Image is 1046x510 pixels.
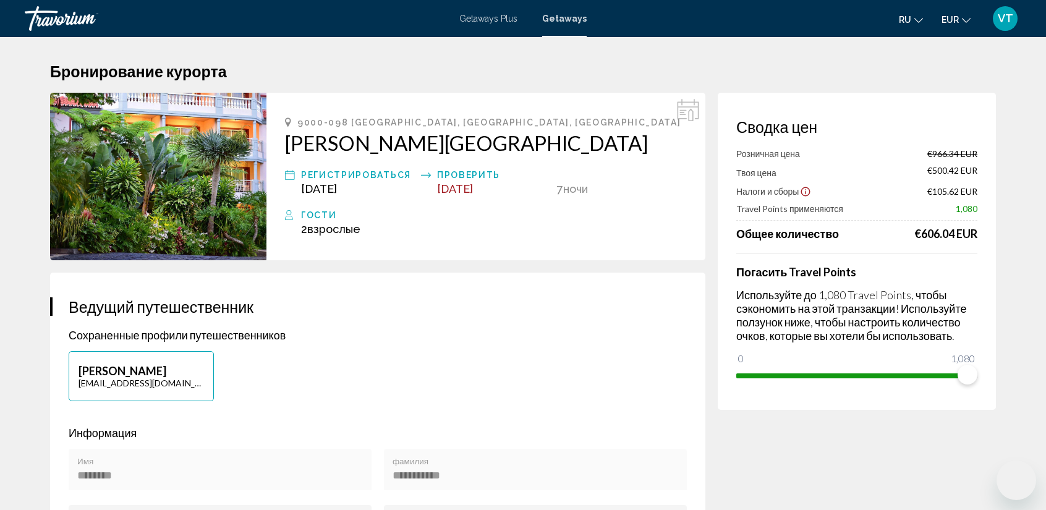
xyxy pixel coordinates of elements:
[736,185,811,197] button: Show Taxes and Fees breakdown
[736,148,800,159] span: Розничная цена
[563,182,588,195] span: ночи
[301,168,415,182] div: Регистрироваться
[69,426,687,440] p: Информация
[79,364,204,378] p: [PERSON_NAME]
[736,288,977,342] p: Используйте до 1,080 Travel Points, чтобы сэкономить на этой транзакции! Используйте ползунок ниж...
[459,14,517,23] a: Getaways Plus
[25,6,447,31] a: Travorium
[927,186,977,197] span: €105.62 EUR
[69,297,687,316] h3: Ведущий путешественник
[69,328,687,342] p: Сохраненные профили путешественников
[301,182,337,195] span: [DATE]
[297,117,681,127] span: 9000-098 [GEOGRAPHIC_DATA], [GEOGRAPHIC_DATA], [GEOGRAPHIC_DATA]
[79,378,204,388] p: [EMAIL_ADDRESS][DOMAIN_NAME]
[736,186,799,197] span: Налоги и сборы
[736,168,776,178] span: Твоя цена
[942,11,971,28] button: Change currency
[301,208,687,223] div: Гости
[69,351,214,401] button: [PERSON_NAME][EMAIL_ADDRESS][DOMAIN_NAME]
[989,6,1021,32] button: User Menu
[914,227,977,240] div: €606.04 EUR
[899,11,923,28] button: Change language
[736,117,977,136] h3: Сводка цен
[927,148,977,159] span: €966.34 EUR
[285,130,687,155] a: [PERSON_NAME][GEOGRAPHIC_DATA]
[542,14,587,23] a: Getaways
[927,165,977,179] span: €500.42 EUR
[997,461,1036,500] iframe: Schaltfläche zum Öffnen des Messaging-Fensters
[437,182,473,195] span: [DATE]
[956,203,977,214] span: 1,080
[800,185,811,197] button: Show Taxes and Fees disclaimer
[307,223,360,236] span: Взрослые
[899,15,911,25] span: ru
[949,351,977,366] span: 1,080
[437,168,551,182] div: Проверить
[942,15,959,25] span: EUR
[736,265,977,279] h4: Погасить Travel Points
[301,223,360,236] span: 2
[50,62,996,80] h1: Бронирование курорта
[998,12,1013,25] span: VT
[736,351,746,366] span: 0
[557,182,563,195] span: 7
[736,203,843,214] span: Travel Points применяются
[736,227,839,240] span: Общее количество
